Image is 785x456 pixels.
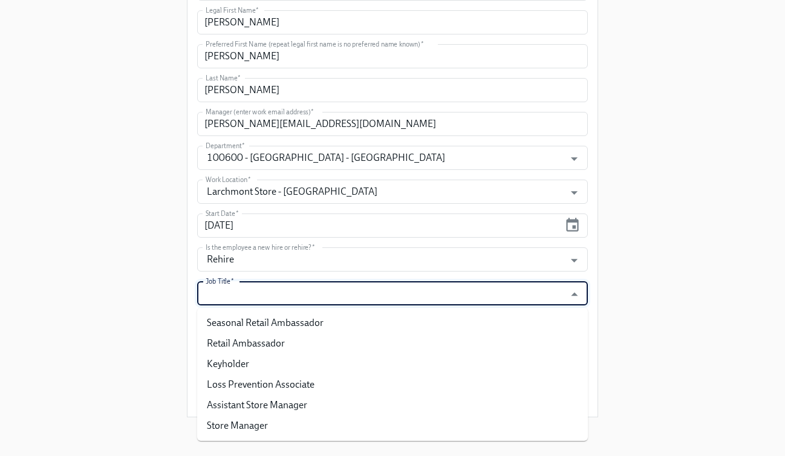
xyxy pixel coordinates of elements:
[197,313,588,333] li: Seasonal Retail Ambassador
[197,333,588,354] li: Retail Ambassador
[565,183,584,202] button: Open
[565,251,584,270] button: Open
[197,374,588,395] li: Loss Prevention Associate
[565,285,584,304] button: Close
[197,354,588,374] li: Keyholder
[197,213,559,238] input: MM/DD/YYYY
[197,395,588,415] li: Assistant Store Manager
[565,149,584,168] button: Open
[197,415,588,436] li: Store Manager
